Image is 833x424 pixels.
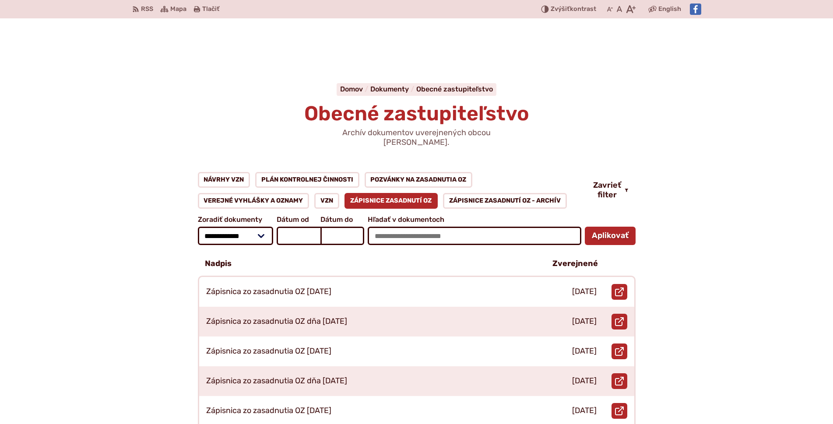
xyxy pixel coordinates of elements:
[657,4,683,14] a: English
[370,85,416,93] a: Dokumenty
[198,193,309,209] a: Verejné vyhlášky a oznamy
[572,287,597,297] p: [DATE]
[198,216,274,224] span: Zoradiť dokumenty
[312,128,522,147] p: Archív dokumentov uverejnených obcou [PERSON_NAME].
[593,181,621,200] span: Zavrieť filter
[198,172,250,188] a: Návrhy VZN
[170,4,186,14] span: Mapa
[198,227,274,245] select: Zoradiť dokumenty
[206,317,347,326] p: Zápisnica zo zasadnutia OZ dňa [DATE]
[320,216,364,224] span: Dátum do
[277,216,320,224] span: Dátum od
[443,193,567,209] a: Zápisnice zasadnutí OZ - ARCHÍV
[205,259,232,269] p: Nadpis
[552,259,598,269] p: Zverejnené
[690,4,701,15] img: Prejsť na Facebook stránku
[320,227,364,245] input: Dátum do
[585,227,636,245] button: Aplikovať
[202,6,219,13] span: Tlačiť
[304,102,529,126] span: Obecné zastupiteľstvo
[206,406,331,416] p: Zápisnica zo zasadnutia OZ [DATE]
[314,193,339,209] a: VZN
[572,406,597,416] p: [DATE]
[368,227,581,245] input: Hľadať v dokumentoch
[344,193,438,209] a: Zápisnice zasadnutí OZ
[277,227,320,245] input: Dátum od
[340,85,370,93] a: Domov
[572,317,597,326] p: [DATE]
[206,376,347,386] p: Zápisnica zo zasadnutia OZ dňa [DATE]
[255,172,359,188] a: Plán kontrolnej činnosti
[551,6,596,13] span: kontrast
[572,376,597,386] p: [DATE]
[368,216,581,224] span: Hľadať v dokumentoch
[340,85,363,93] span: Domov
[370,85,409,93] span: Dokumenty
[206,287,331,297] p: Zápisnica zo zasadnutia OZ [DATE]
[206,347,331,356] p: Zápisnica zo zasadnutia OZ [DATE]
[365,172,473,188] a: Pozvánky na zasadnutia OZ
[658,4,681,14] span: English
[416,85,493,93] a: Obecné zastupiteľstvo
[586,181,636,200] button: Zavrieť filter
[551,5,570,13] span: Zvýšiť
[141,4,153,14] span: RSS
[572,347,597,356] p: [DATE]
